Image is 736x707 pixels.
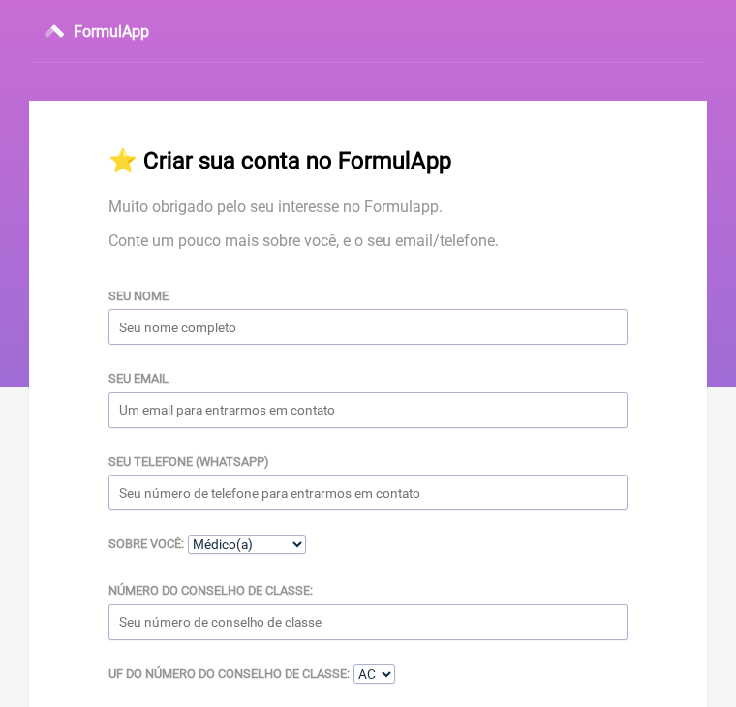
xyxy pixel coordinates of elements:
label: Seu telefone (WhatsApp) [108,454,268,469]
input: Seu número de telefone para entrarmos em contato [108,475,628,510]
label: Número do Conselho de Classe: [108,583,313,598]
label: Seu email [108,371,169,385]
p: Muito obrigado pelo seu interesse no Formulapp. [108,198,628,216]
input: Seu nome completo [108,309,628,345]
p: Conte um pouco mais sobre você, e o seu email/telefone. [108,231,628,250]
input: Seu número de conselho de classe [108,604,628,640]
h3: FormulApp [74,22,149,41]
h2: ⭐️ Criar sua conta no FormulApp [108,147,628,174]
label: UF do Número do Conselho de Classe: [108,666,350,681]
label: Seu nome [108,289,169,303]
input: Um email para entrarmos em contato [108,392,628,428]
label: Sobre você: [108,537,184,551]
